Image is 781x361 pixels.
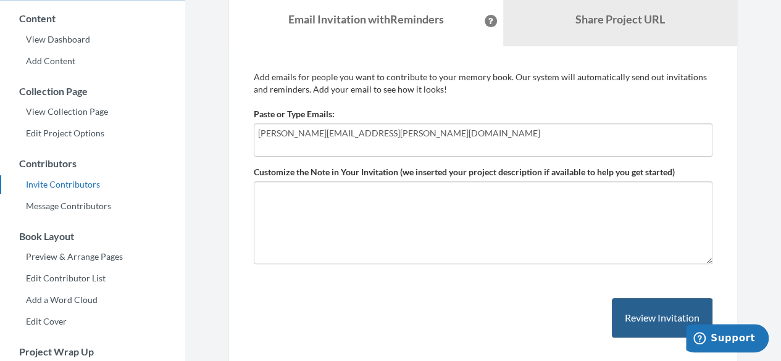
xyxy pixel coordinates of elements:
label: Paste or Type Emails: [254,108,335,120]
strong: Email Invitation with Reminders [288,12,444,26]
p: Add emails for people you want to contribute to your memory book. Our system will automatically s... [254,71,712,96]
h3: Project Wrap Up [1,346,185,357]
h3: Book Layout [1,231,185,242]
input: Add contributor email(s) here... [258,127,708,140]
b: Share Project URL [575,12,665,26]
h3: Content [1,13,185,24]
button: Review Invitation [612,298,712,338]
h3: Contributors [1,158,185,169]
label: Customize the Note in Your Invitation (we inserted your project description if available to help ... [254,166,675,178]
h3: Collection Page [1,86,185,97]
iframe: Opens a widget where you can chat to one of our agents [686,324,769,355]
